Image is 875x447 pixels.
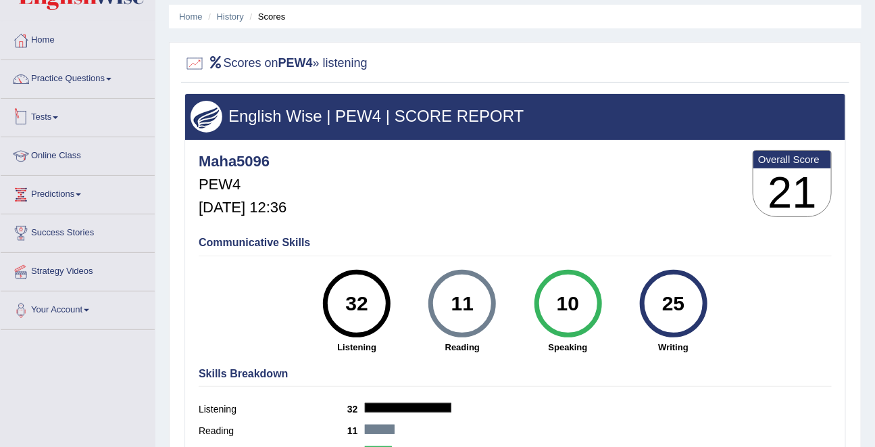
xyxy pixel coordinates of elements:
label: Listening [199,402,347,417]
strong: Reading [416,341,508,354]
a: Strategy Videos [1,253,155,287]
h5: PEW4 [199,177,286,193]
img: wings.png [191,101,222,133]
strong: Listening [311,341,403,354]
h4: Communicative Skills [199,237,832,249]
h3: English Wise | PEW4 | SCORE REPORT [191,108,840,125]
a: Home [179,11,203,22]
h4: Skills Breakdown [199,368,832,380]
b: 32 [347,404,365,415]
b: 11 [347,425,365,436]
b: PEW4 [278,56,313,70]
a: Practice Questions [1,60,155,94]
h3: 21 [753,168,831,217]
strong: Speaking [522,341,614,354]
a: Online Class [1,137,155,171]
li: Scores [247,10,286,23]
h5: [DATE] 12:36 [199,199,286,216]
a: Your Account [1,291,155,325]
a: Success Stories [1,214,155,248]
h4: Maha5096 [199,154,286,170]
div: 32 [332,275,382,332]
a: History [217,11,244,22]
strong: Writing [628,341,720,354]
label: Reading [199,424,347,438]
div: 25 [649,275,698,332]
a: Tests [1,99,155,133]
a: Home [1,22,155,55]
div: 11 [438,275,487,332]
a: Predictions [1,176,155,210]
div: 10 [543,275,593,332]
h2: Scores on » listening [184,53,368,74]
b: Overall Score [758,154,826,165]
